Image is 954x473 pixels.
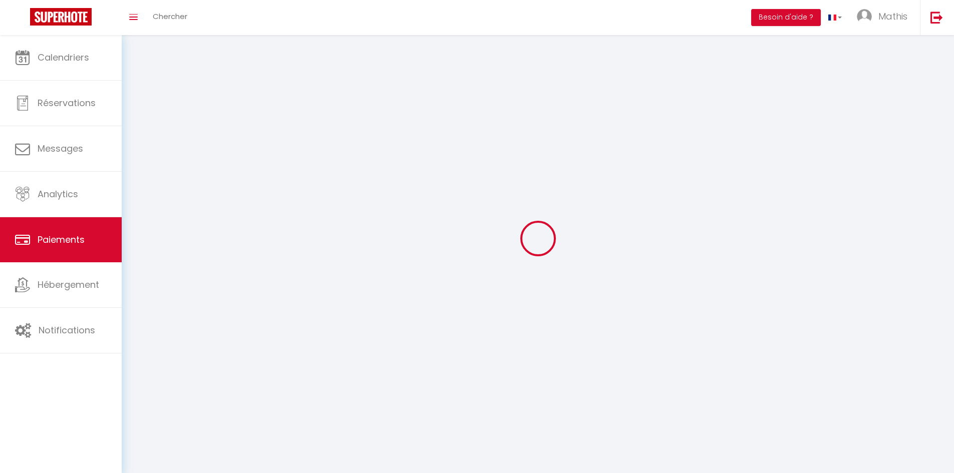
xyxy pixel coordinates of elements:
span: Réservations [38,97,96,109]
button: Ouvrir le widget de chat LiveChat [8,4,38,34]
span: Analytics [38,188,78,200]
span: Messages [38,142,83,155]
span: Mathis [878,10,907,23]
span: Calendriers [38,51,89,64]
button: Besoin d'aide ? [751,9,821,26]
img: Super Booking [30,8,92,26]
img: logout [930,11,943,24]
span: Chercher [153,11,187,22]
span: Notifications [39,324,95,336]
span: Paiements [38,233,85,246]
img: ... [857,9,872,24]
span: Hébergement [38,278,99,291]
